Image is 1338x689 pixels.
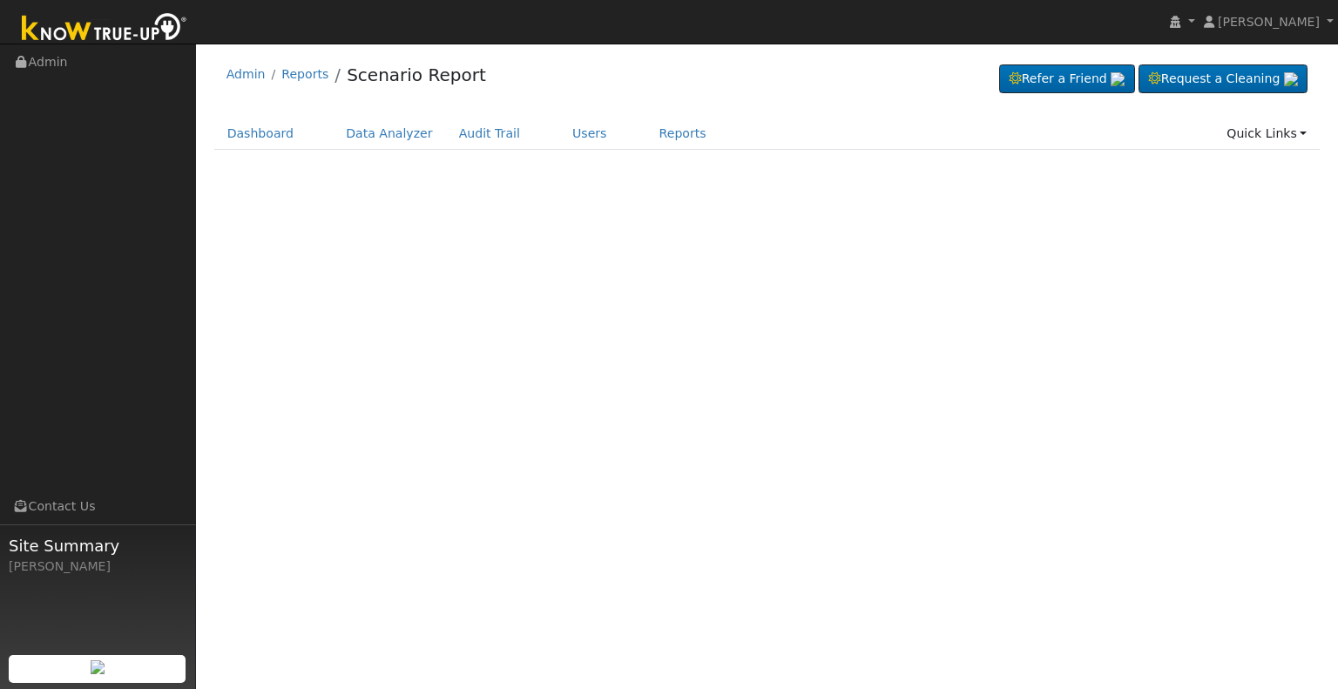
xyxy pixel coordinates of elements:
[333,118,446,150] a: Data Analyzer
[9,557,186,576] div: [PERSON_NAME]
[1139,64,1308,94] a: Request a Cleaning
[214,118,307,150] a: Dashboard
[9,534,186,557] span: Site Summary
[1111,72,1125,86] img: retrieve
[446,118,533,150] a: Audit Trail
[281,67,328,81] a: Reports
[1218,15,1320,29] span: [PERSON_NAME]
[1284,72,1298,86] img: retrieve
[226,67,266,81] a: Admin
[999,64,1135,94] a: Refer a Friend
[559,118,620,150] a: Users
[13,10,196,49] img: Know True-Up
[347,64,486,85] a: Scenario Report
[91,660,105,674] img: retrieve
[646,118,720,150] a: Reports
[1213,118,1320,150] a: Quick Links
